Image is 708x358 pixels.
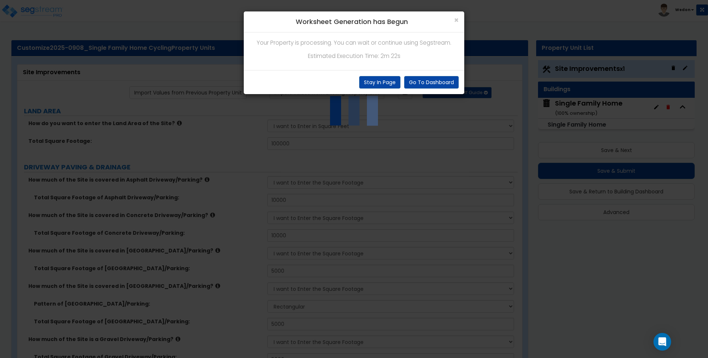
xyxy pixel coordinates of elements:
button: Close [454,16,459,24]
div: Open Intercom Messenger [653,333,671,351]
button: Stay In Page [359,76,400,89]
p: Your Property is processing. You can wait or continue using Segstream. [249,38,459,48]
span: × [454,15,459,25]
button: Go To Dashboard [404,76,459,89]
p: Estimated Execution Time: 2m 22s [249,51,459,61]
h4: Worksheet Generation has Begun [249,17,459,27]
